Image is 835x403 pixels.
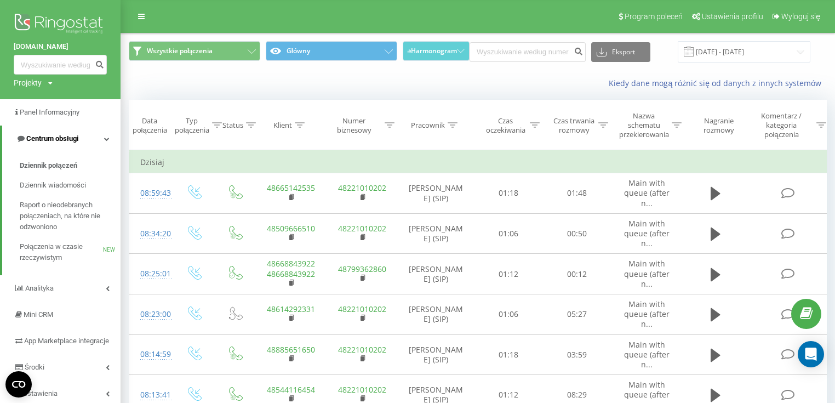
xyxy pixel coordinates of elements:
a: Dziennik wiadomości [20,175,121,195]
a: Kiedy dane mogą różnić się od danych z innych systemów [609,78,827,88]
span: Połączenia w czasie rzeczywistym [20,241,103,263]
span: Dziennik połączeń [20,160,77,171]
span: Mini CRM [24,310,53,319]
div: 08:59:43 [140,183,162,204]
span: App Marketplace integracje [24,337,109,345]
span: Wyloguj się [781,12,820,21]
button: Open CMP widget [5,371,32,398]
td: [PERSON_NAME] (SIP) [398,173,474,214]
td: [PERSON_NAME] (SIP) [398,334,474,375]
div: Nagranie rozmowy [692,116,745,135]
td: Dzisiaj [129,151,831,173]
td: 01:06 [474,213,543,254]
a: 48221010202 [338,384,386,395]
span: Ustawienia profilu [702,12,763,21]
div: Nazwa schematu przekierowania [619,111,669,139]
div: Klient [273,121,292,130]
img: Ringostat logo [14,11,107,38]
a: 48509666510 [267,223,315,234]
div: Pracownik [411,121,445,130]
td: [PERSON_NAME] (SIP) [398,254,474,294]
td: 01:18 [474,334,543,375]
div: Open Intercom Messenger [798,341,824,367]
div: Numer biznesowy [327,116,382,135]
button: Eksport [591,42,650,62]
a: 48221010202 [338,183,386,193]
a: Połączenia w czasie rzeczywistymNEW [20,237,121,268]
a: 48668843922 [267,258,315,269]
div: Status [222,121,243,130]
span: Raport o nieodebranych połączeniach, na które nie odzwoniono [20,200,115,232]
input: Wyszukiwanie według numeru [470,42,586,62]
td: 01:06 [474,294,543,334]
span: Wszystkie połączenia [147,47,213,55]
a: 48665142535 [267,183,315,193]
a: Raport o nieodebranych połączeniach, na które nie odzwoniono [20,195,121,237]
div: 08:23:00 [140,304,162,325]
span: Main with queue (after n... [624,258,670,288]
td: [PERSON_NAME] (SIP) [398,294,474,334]
a: 48221010202 [338,344,386,355]
div: Czas oczekiwania [484,116,527,135]
div: Typ połączenia [175,116,209,135]
div: Czas trwania rozmowy [552,116,596,135]
a: 48221010202 [338,223,386,234]
td: 03:59 [543,334,611,375]
a: Centrum obsługi [2,126,121,152]
span: Main with queue (after n... [624,299,670,329]
a: 48885651650 [267,344,315,355]
div: 08:14:59 [140,344,162,365]
span: Dziennik wiadomości [20,180,86,191]
div: Data połączenia [129,116,170,135]
td: 01:18 [474,173,543,214]
div: Projekty [14,77,42,88]
span: Ustawienia [23,389,58,398]
a: 48544116454 [267,384,315,395]
a: 48614292331 [267,304,315,314]
div: 08:34:20 [140,223,162,245]
div: Komentarz / kategoria połączenia [750,111,814,139]
span: Środki [25,363,44,371]
button: Wszystkie połączenia [129,41,260,61]
span: Panel Informacyjny [20,108,79,116]
a: 48668843922 [267,269,315,279]
span: Main with queue (after n... [624,339,670,370]
td: 01:12 [474,254,543,294]
td: 05:27 [543,294,611,334]
span: Analityka [25,284,54,292]
a: 48221010202 [338,304,386,314]
span: Harmonogram [411,47,457,55]
a: 48799362860 [338,264,386,274]
td: 01:48 [543,173,611,214]
td: 00:50 [543,213,611,254]
td: 00:12 [543,254,611,294]
span: Centrum obsługi [26,134,78,143]
button: Główny [266,41,397,61]
td: [PERSON_NAME] (SIP) [398,213,474,254]
span: Main with queue (after n... [624,178,670,208]
a: [DOMAIN_NAME] [14,41,107,52]
input: Wyszukiwanie według numeru [14,55,107,75]
button: Harmonogram [403,41,470,61]
span: Main with queue (after n... [624,218,670,248]
span: Program poleceń [625,12,683,21]
a: Dziennik połączeń [20,156,121,175]
div: 08:25:01 [140,263,162,285]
